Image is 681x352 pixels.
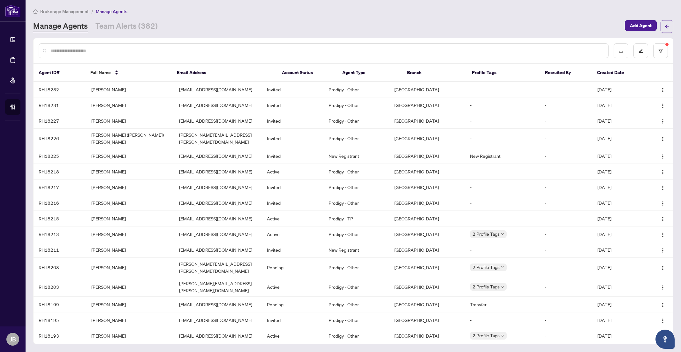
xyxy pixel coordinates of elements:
[540,97,592,113] td: -
[540,180,592,195] td: -
[592,328,645,344] td: [DATE]
[389,195,465,211] td: [GEOGRAPHIC_DATA]
[34,164,86,180] td: RH18218
[33,9,38,14] span: home
[323,113,389,129] td: Prodigy - Other
[389,312,465,328] td: [GEOGRAPHIC_DATA]
[540,113,592,129] td: -
[625,20,657,31] button: Add Agent
[34,312,86,328] td: RH18195
[34,180,86,195] td: RH18217
[389,277,465,297] td: [GEOGRAPHIC_DATA]
[10,335,16,344] span: JB
[660,185,665,190] img: Logo
[262,258,323,277] td: Pending
[323,226,389,242] td: Prodigy - Other
[592,148,645,164] td: [DATE]
[174,226,262,242] td: [EMAIL_ADDRESS][DOMAIN_NAME]
[658,213,668,224] button: Logo
[174,82,262,97] td: [EMAIL_ADDRESS][DOMAIN_NAME]
[86,297,174,312] td: [PERSON_NAME]
[86,242,174,258] td: [PERSON_NAME]
[323,242,389,258] td: New Registrant
[86,195,174,211] td: [PERSON_NAME]
[86,328,174,344] td: [PERSON_NAME]
[658,166,668,177] button: Logo
[465,211,540,226] td: -
[91,8,93,15] li: /
[86,148,174,164] td: [PERSON_NAME]
[33,21,88,32] a: Manage Agents
[86,277,174,297] td: [PERSON_NAME]
[592,64,644,82] th: Created Date
[262,113,323,129] td: Invited
[174,195,262,211] td: [EMAIL_ADDRESS][DOMAIN_NAME]
[86,258,174,277] td: [PERSON_NAME]
[85,64,171,82] th: Full Name
[660,136,665,142] img: Logo
[592,226,645,242] td: [DATE]
[592,129,645,148] td: [DATE]
[540,195,592,211] td: -
[540,328,592,344] td: -
[174,242,262,258] td: [EMAIL_ADDRESS][DOMAIN_NAME]
[540,82,592,97] td: -
[86,312,174,328] td: [PERSON_NAME]
[323,129,389,148] td: Prodigy - Other
[660,248,665,253] img: Logo
[660,318,665,323] img: Logo
[86,164,174,180] td: [PERSON_NAME]
[389,164,465,180] td: [GEOGRAPHIC_DATA]
[86,97,174,113] td: [PERSON_NAME]
[660,88,665,93] img: Logo
[465,312,540,328] td: -
[34,82,86,97] td: RH18232
[630,20,652,31] span: Add Agent
[658,299,668,310] button: Logo
[473,283,500,290] span: 2 Profile Tags
[34,297,86,312] td: RH18199
[262,180,323,195] td: Invited
[389,211,465,226] td: [GEOGRAPHIC_DATA]
[465,82,540,97] td: -
[473,230,500,238] span: 2 Profile Tags
[473,332,500,339] span: 2 Profile Tags
[86,129,174,148] td: [PERSON_NAME] ([PERSON_NAME]) [PERSON_NAME]
[658,49,663,53] span: filter
[86,180,174,195] td: [PERSON_NAME]
[660,285,665,290] img: Logo
[34,226,86,242] td: RH18213
[402,64,467,82] th: Branch
[323,97,389,113] td: Prodigy - Other
[262,328,323,344] td: Active
[465,195,540,211] td: -
[86,82,174,97] td: [PERSON_NAME]
[660,265,665,271] img: Logo
[34,64,85,82] th: Agent ID#
[174,97,262,113] td: [EMAIL_ADDRESS][DOMAIN_NAME]
[660,170,665,175] img: Logo
[389,129,465,148] td: [GEOGRAPHIC_DATA]
[639,49,643,53] span: edit
[389,258,465,277] td: [GEOGRAPHIC_DATA]
[660,119,665,124] img: Logo
[34,258,86,277] td: RH18208
[501,233,504,236] span: down
[592,113,645,129] td: [DATE]
[592,211,645,226] td: [DATE]
[34,211,86,226] td: RH18215
[465,164,540,180] td: -
[592,97,645,113] td: [DATE]
[592,82,645,97] td: [DATE]
[465,180,540,195] td: -
[323,258,389,277] td: Prodigy - Other
[174,312,262,328] td: [EMAIL_ADDRESS][DOMAIN_NAME]
[619,49,623,53] span: download
[658,182,668,192] button: Logo
[323,211,389,226] td: Prodigy - TP
[465,297,540,312] td: Transfer
[262,148,323,164] td: Invited
[174,113,262,129] td: [EMAIL_ADDRESS][DOMAIN_NAME]
[592,195,645,211] td: [DATE]
[174,297,262,312] td: [EMAIL_ADDRESS][DOMAIN_NAME]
